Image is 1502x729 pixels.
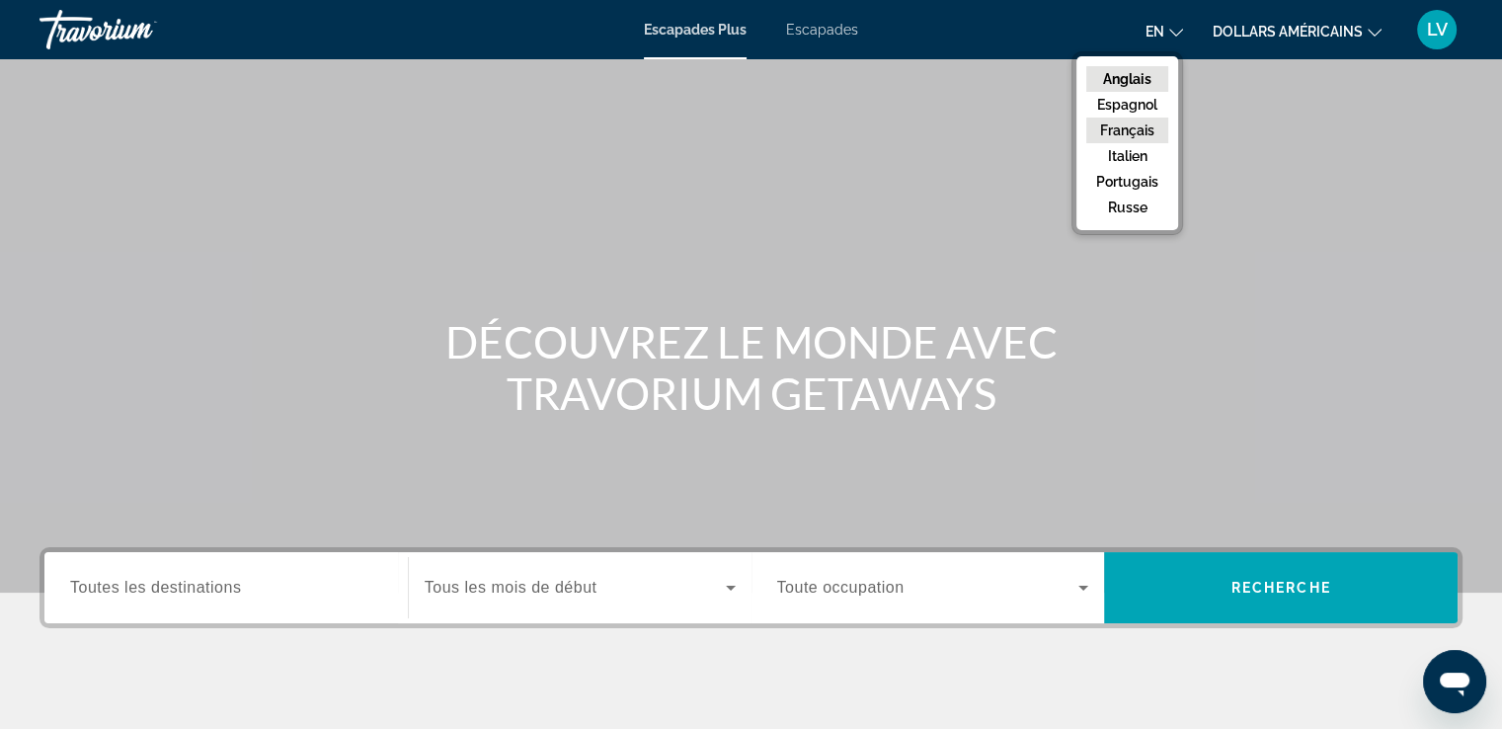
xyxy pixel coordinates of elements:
button: italien [1086,143,1168,169]
a: Escapades [786,22,858,38]
font: Tous les mois de début [425,579,597,596]
button: Espagnol [1086,92,1168,118]
font: LV [1427,19,1448,40]
button: Portugais [1086,169,1168,195]
button: russe [1086,195,1168,220]
a: Escapades Plus [644,22,747,38]
font: Portugais [1096,174,1158,190]
font: Français [1100,122,1154,138]
font: Toutes les destinations [70,579,241,596]
font: Toute occupation [777,579,905,596]
font: Espagnol [1097,97,1157,113]
font: DÉCOUVREZ LE MONDE AVEC TRAVORIUM GETAWAYS [445,316,1058,419]
font: en [1146,24,1164,40]
button: Changer de langue [1146,17,1183,45]
button: Recherche [1104,552,1458,623]
iframe: Bouton de lancement de la fenêtre de messagerie [1423,650,1486,713]
div: Widget de recherche [44,552,1458,623]
font: russe [1108,200,1147,215]
button: Anglais [1086,66,1168,92]
font: Recherche [1231,580,1331,596]
font: italien [1108,148,1147,164]
font: Anglais [1103,71,1151,87]
button: Menu utilisateur [1411,9,1462,50]
button: Changer de devise [1213,17,1382,45]
font: dollars américains [1213,24,1363,40]
button: Français [1086,118,1168,143]
a: Travorium [40,4,237,55]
